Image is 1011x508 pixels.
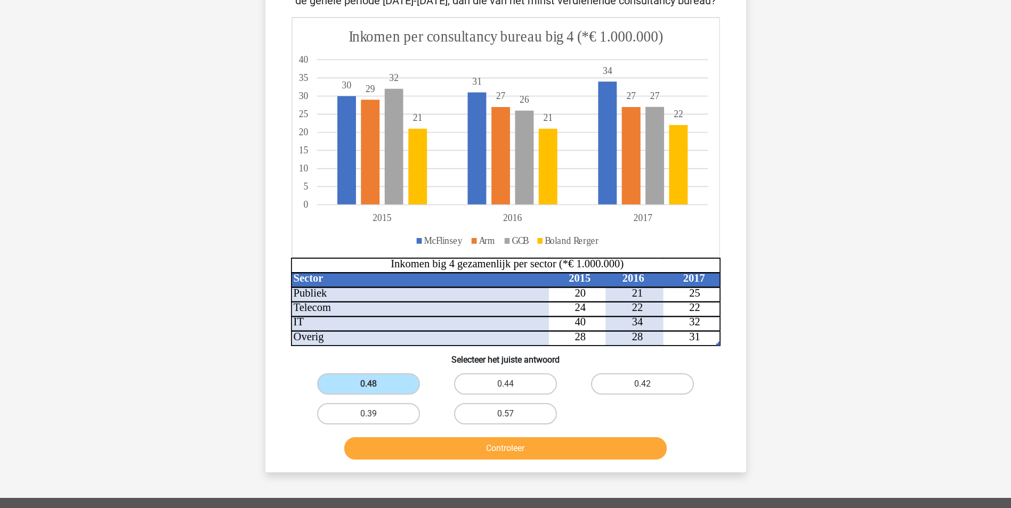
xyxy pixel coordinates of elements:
tspan: 15 [298,145,308,156]
tspan: 5 [303,181,308,192]
tspan: 40 [575,316,586,328]
tspan: Telecom [293,301,330,313]
button: Controleer [344,437,667,460]
tspan: 31 [689,331,700,342]
tspan: 40 [298,54,308,65]
tspan: 30 [342,79,351,91]
tspan: 28 [632,331,643,342]
tspan: 2017 [683,272,705,284]
tspan: 34 [602,65,612,76]
tspan: GCB [512,235,529,246]
label: 0.39 [317,403,420,424]
label: 0.44 [454,373,557,395]
tspan: 28 [575,331,586,342]
tspan: Sector [293,272,323,284]
tspan: 2727 [496,91,635,102]
tspan: 20 [575,287,586,299]
tspan: 25 [689,287,700,299]
tspan: 2016 [622,272,644,284]
tspan: Inkomen per consultancy bureau big 4 (*€ 1.000.000) [349,27,663,46]
tspan: 22 [689,301,700,313]
tspan: McFlinsey [424,235,463,246]
tspan: 34 [632,316,643,328]
label: 0.57 [454,403,557,424]
tspan: 32 [689,316,700,328]
tspan: 21 [632,287,643,299]
tspan: Inkomen big 4 gezamenlijk per sector (*€ 1.000.000) [391,258,624,270]
label: 0.42 [591,373,694,395]
tspan: 2015 [569,272,591,284]
tspan: 2121 [413,112,552,124]
tspan: 27 [650,91,659,102]
label: 0.48 [317,373,420,395]
tspan: 24 [575,301,586,313]
tspan: 32 [389,72,399,84]
tspan: 0 [303,199,308,210]
tspan: 26 [520,94,529,105]
tspan: IT [293,316,304,328]
tspan: 201520162017 [373,212,652,224]
tspan: Overig [293,331,323,343]
tspan: 10 [298,163,308,174]
tspan: 25 [298,109,308,120]
tspan: Arm [479,235,495,246]
tspan: 30 [298,91,308,102]
tspan: 20 [298,127,308,138]
tspan: 35 [298,72,308,84]
tspan: 22 [632,301,643,313]
tspan: 22 [674,109,683,120]
tspan: 31 [472,76,482,87]
h6: Selecteer het juiste antwoord [282,346,729,365]
tspan: Boland Rerger [545,235,598,246]
tspan: 29 [366,83,375,94]
tspan: Publiek [293,287,327,299]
